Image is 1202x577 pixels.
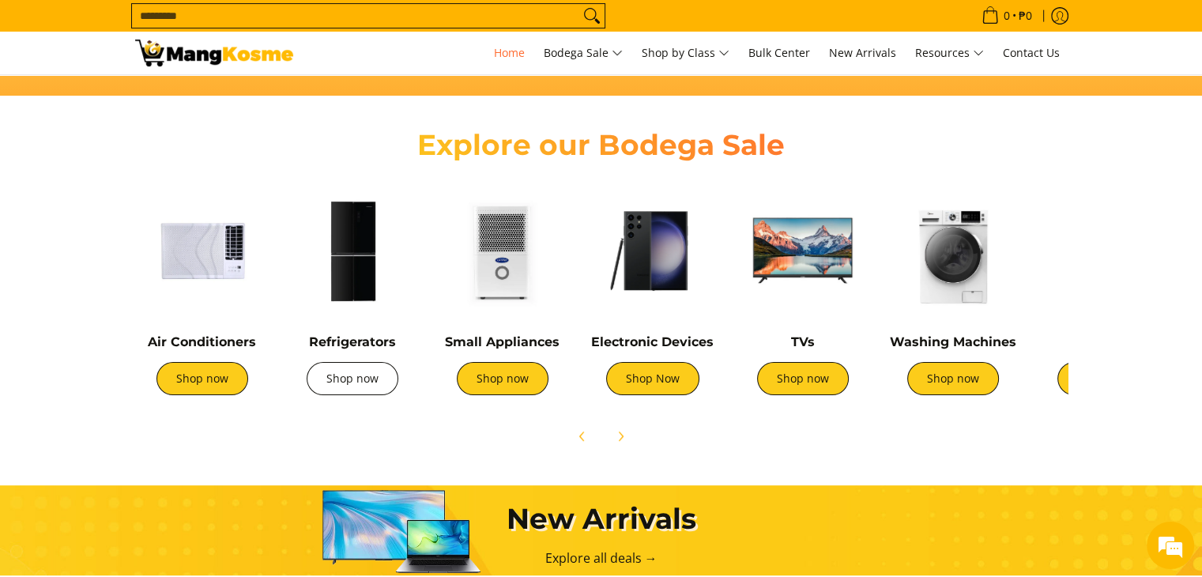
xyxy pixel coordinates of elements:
img: Air Conditioners [135,183,269,318]
img: Refrigerators [285,183,420,318]
a: Shop now [307,362,398,395]
img: Small Appliances [435,183,570,318]
img: Mang Kosme: Your Home Appliances Warehouse Sale Partner! [135,40,293,66]
button: Previous [565,419,600,454]
a: Electronic Devices [591,334,714,349]
span: Resources [915,43,984,63]
span: ₱0 [1016,10,1034,21]
span: Home [494,45,525,60]
a: Contact Us [995,32,1068,74]
img: Washing Machines [886,183,1020,318]
img: Cookers [1036,183,1170,318]
nav: Main Menu [309,32,1068,74]
a: New Arrivals [821,32,904,74]
button: Search [579,4,605,28]
img: Electronic Devices [586,183,720,318]
a: Shop now [457,362,548,395]
span: • [977,7,1037,25]
a: Shop Now [606,362,699,395]
span: 0 [1001,10,1012,21]
a: Explore all deals → [545,549,658,567]
span: New Arrivals [829,45,896,60]
a: Shop now [907,362,999,395]
img: TVs [736,183,870,318]
a: Refrigerators [309,334,396,349]
a: Home [486,32,533,74]
span: Bulk Center [748,45,810,60]
a: Bodega Sale [536,32,631,74]
span: Bodega Sale [544,43,623,63]
a: Shop by Class [634,32,737,74]
a: Bulk Center [740,32,818,74]
button: Next [603,419,638,454]
span: Shop by Class [642,43,729,63]
a: Shop now [1057,362,1149,395]
a: Air Conditioners [148,334,256,349]
a: Washing Machines [890,334,1016,349]
a: TVs [791,334,815,349]
a: Shop now [156,362,248,395]
span: Contact Us [1003,45,1060,60]
h2: Explore our Bodega Sale [372,127,831,163]
a: Small Appliances [445,334,560,349]
a: Shop now [757,362,849,395]
a: Resources [907,32,992,74]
